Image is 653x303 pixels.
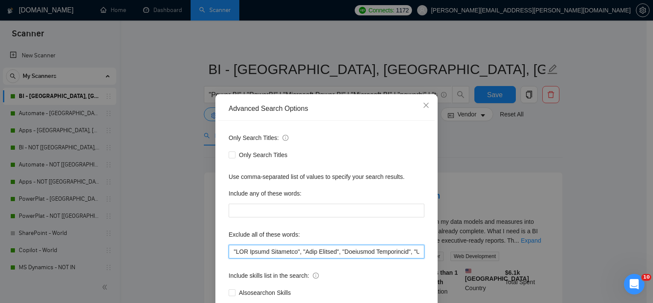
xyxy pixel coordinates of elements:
div: Advanced Search Options [229,104,424,113]
iframe: Intercom live chat [624,274,644,294]
span: Only Search Titles: [229,133,288,143]
span: info-circle [282,135,288,141]
span: Only Search Titles [235,150,291,160]
label: Exclude all of these words: [229,228,300,241]
span: Include skills list in the search: [229,271,319,280]
button: Close [415,94,438,117]
span: info-circle [313,273,319,279]
span: 10 [641,274,651,281]
span: close [423,102,429,109]
div: Use comma-separated list of values to specify your search results. [229,172,424,181]
label: Include any of these words: [229,187,301,200]
span: Also search on Skills [235,288,294,297]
